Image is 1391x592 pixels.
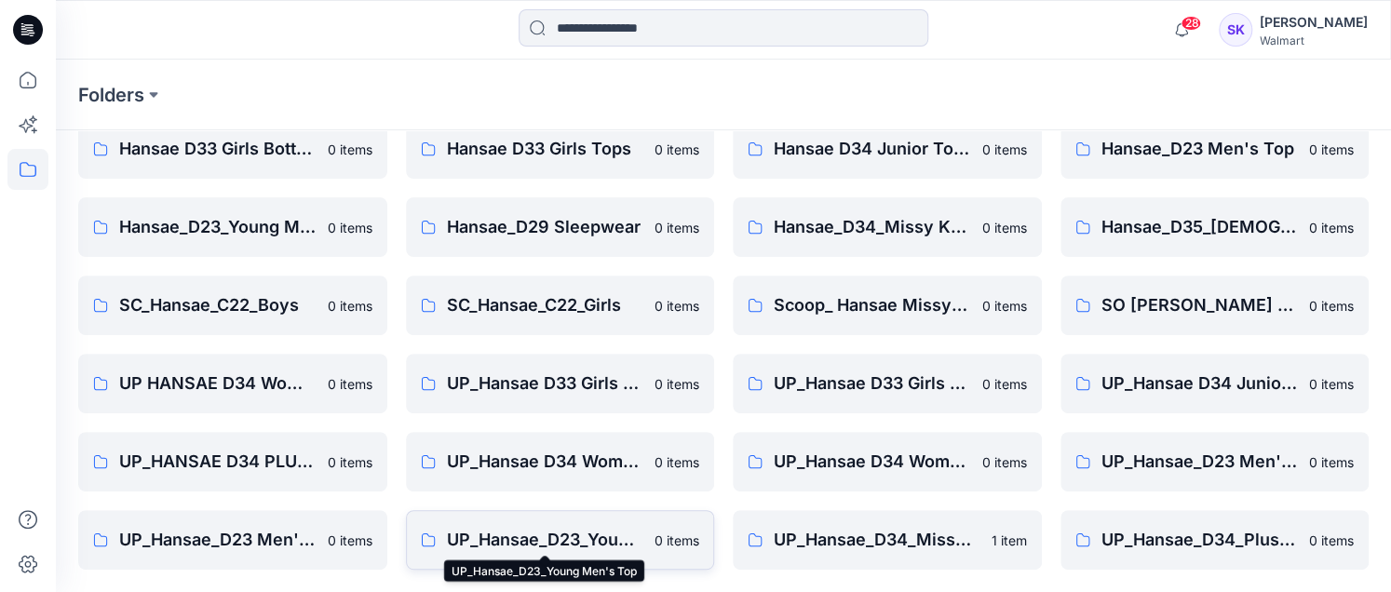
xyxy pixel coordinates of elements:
a: UP_Hansae_D34_Plus Missy Bottom0 items [1060,510,1370,570]
p: Hansae_D23_Young Men's Top [119,214,317,240]
p: UP_Hansae D34 Women's Plus Knits [447,449,644,475]
p: Hansae D33 Girls Bottoms [119,136,317,162]
p: Hansae D34 Junior Tops & Dresses [774,136,971,162]
p: 0 items [1309,452,1354,472]
a: Hansae D33 Girls Tops0 items [406,119,715,179]
p: 0 items [1309,531,1354,550]
a: Hansae_D35_[DEMOGRAPHIC_DATA] Plus Tops & Dresses0 items [1060,197,1370,257]
p: 0 items [328,296,372,316]
p: 0 items [1309,296,1354,316]
p: 0 items [655,374,699,394]
p: 0 items [328,140,372,159]
p: 0 items [1309,374,1354,394]
p: UP_Hansae D33 Girls Tops [774,370,971,397]
a: Hansae D34 Junior Tops & Dresses0 items [733,119,1042,179]
p: Hansae_D34_Missy Knits Tops [774,214,971,240]
p: Scoop_ Hansae Missy Tops Bottoms Dress [774,292,971,318]
p: UP_HANSAE D34 PLUS WOMEN KNITS [119,449,317,475]
a: Scoop_ Hansae Missy Tops Bottoms Dress0 items [733,276,1042,335]
p: Hansae D33 Girls Tops [447,136,644,162]
a: UP_Hansae D34 Women's Plus Tops0 items [733,432,1042,491]
p: SO [PERSON_NAME] Tops Bottoms Dresses [1101,292,1299,318]
a: Hansae_D23 Men's Top0 items [1060,119,1370,179]
p: Hansae_D29 Sleepwear [447,214,644,240]
a: Hansae_D34_Missy Knits Tops0 items [733,197,1042,257]
a: UP_Hansae D34 Junior Tops & Dresses0 items [1060,354,1370,413]
p: 0 items [328,531,372,550]
p: 0 items [982,140,1027,159]
p: SC_Hansae_C22_Girls [447,292,644,318]
p: Hansae_D23 Men's Top [1101,136,1299,162]
a: SC_Hansae_C22_Girls0 items [406,276,715,335]
p: 0 items [328,218,372,237]
a: UP HANSAE D34 Womens Plus0 items [78,354,387,413]
p: UP_Hansae D34 Junior Tops & Dresses [1101,370,1299,397]
div: Walmart [1260,34,1368,47]
a: Folders [78,82,144,108]
a: UP_Hansae_D34_Missy Knits Tops1 item [733,510,1042,570]
p: 0 items [982,218,1027,237]
p: 0 items [982,296,1027,316]
p: 0 items [982,452,1027,472]
p: UP HANSAE D34 Womens Plus [119,370,317,397]
a: Hansae_D29 Sleepwear0 items [406,197,715,257]
p: 0 items [328,374,372,394]
a: UP_Hansae_D23 Men's Active0 items [1060,432,1370,491]
p: 0 items [655,296,699,316]
a: UP_Hansae D34 Women's Plus Knits0 items [406,432,715,491]
a: UP_Hansae D33 Girls Bottoms0 items [406,354,715,413]
p: UP_Hansae_D23 Men's Top [119,527,317,553]
a: SO [PERSON_NAME] Tops Bottoms Dresses0 items [1060,276,1370,335]
a: Hansae D33 Girls Bottoms0 items [78,119,387,179]
a: SC_Hansae_C22_Boys0 items [78,276,387,335]
p: 0 items [1309,218,1354,237]
p: 0 items [655,452,699,472]
p: 0 items [982,374,1027,394]
a: UP_Hansae_D23_Young Men's Top0 items [406,510,715,570]
p: UP_Hansae_D23 Men's Active [1101,449,1299,475]
p: UP_Hansae D34 Women's Plus Tops [774,449,971,475]
p: UP_Hansae_D34_Plus Missy Bottom [1101,527,1299,553]
a: UP_HANSAE D34 PLUS WOMEN KNITS0 items [78,432,387,491]
a: UP_Hansae D33 Girls Tops0 items [733,354,1042,413]
p: UP_Hansae D33 Girls Bottoms [447,370,644,397]
p: UP_Hansae_D23_Young Men's Top [447,527,644,553]
p: 0 items [655,140,699,159]
a: Hansae_D23_Young Men's Top0 items [78,197,387,257]
div: SK [1219,13,1252,47]
p: 0 items [655,218,699,237]
p: 1 item [992,531,1027,550]
p: 0 items [1309,140,1354,159]
div: [PERSON_NAME] [1260,11,1368,34]
p: UP_Hansae_D34_Missy Knits Tops [774,527,980,553]
p: Hansae_D35_[DEMOGRAPHIC_DATA] Plus Tops & Dresses [1101,214,1299,240]
a: UP_Hansae_D23 Men's Top0 items [78,510,387,570]
p: 0 items [655,531,699,550]
p: SC_Hansae_C22_Boys [119,292,317,318]
p: 0 items [328,452,372,472]
span: 28 [1181,16,1201,31]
